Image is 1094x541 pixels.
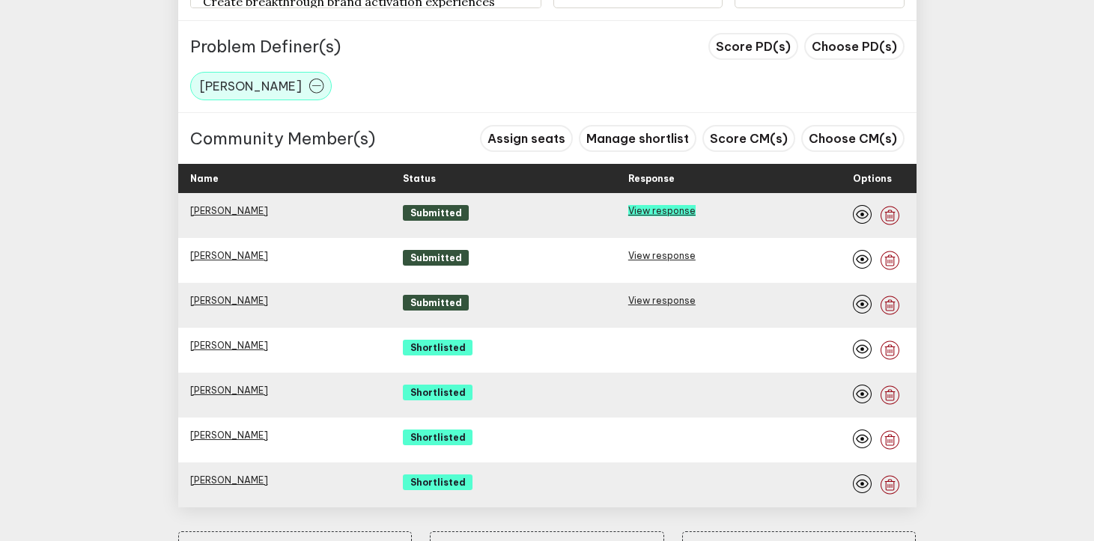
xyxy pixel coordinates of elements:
[853,164,892,193] div: Options
[190,205,268,216] a: [PERSON_NAME]
[190,385,268,396] a: [PERSON_NAME]
[190,72,332,100] button: [PERSON_NAME]
[403,430,472,445] span: Shortlisted
[190,36,341,57] p: Problem Definer(s)
[804,33,905,60] button: Choose PD(s)
[403,250,469,266] span: Submitted
[480,125,573,152] button: Assign seats
[702,125,795,152] button: Score CM(s)
[628,164,842,193] div: Response
[579,125,696,152] button: Manage shortlist
[403,164,616,193] div: Status
[586,131,689,146] span: Manage shortlist
[403,385,472,400] span: Shortlisted
[190,474,268,486] a: [PERSON_NAME]
[628,250,696,261] a: View response
[628,295,696,306] a: View response
[710,131,788,146] span: Score CM(s)
[190,430,268,441] a: [PERSON_NAME]
[801,125,905,152] button: Choose CM(s)
[190,128,375,149] p: Community Member(s)
[190,250,268,261] a: [PERSON_NAME]
[200,79,302,94] span: [PERSON_NAME]
[403,474,472,490] span: Shortlisted
[403,295,469,311] span: Submitted
[403,340,472,355] span: Shortlisted
[190,340,268,351] a: [PERSON_NAME]
[487,131,565,146] span: Assign seats
[190,164,392,193] div: Name
[708,33,798,60] button: Score PD(s)
[716,39,791,54] span: Score PD(s)
[812,39,897,54] span: Choose PD(s)
[190,295,268,306] a: [PERSON_NAME]
[809,131,897,146] span: Choose CM(s)
[403,205,469,221] span: Submitted
[628,205,696,216] a: View response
